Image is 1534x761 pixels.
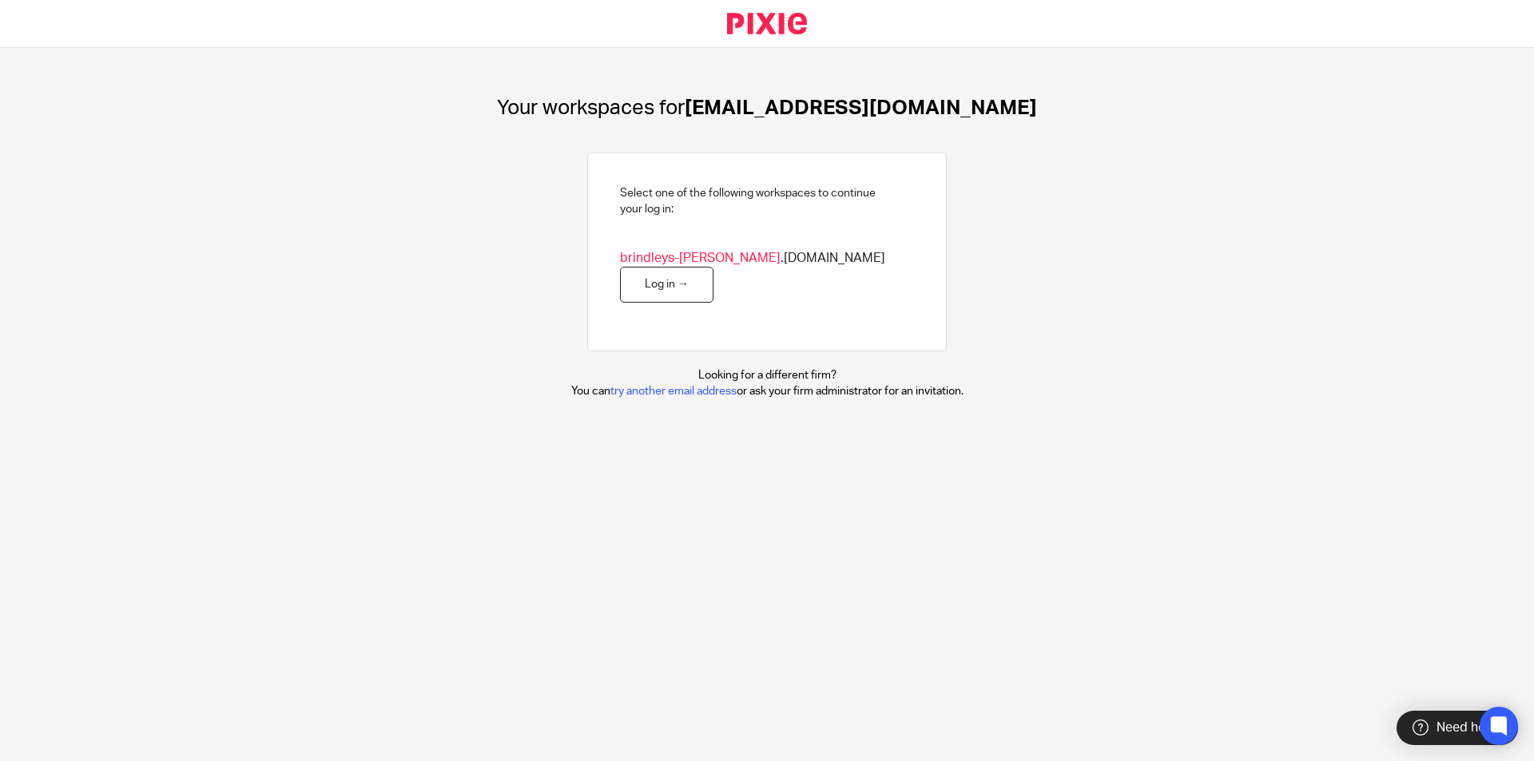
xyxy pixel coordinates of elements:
[620,252,781,264] span: brindleys-[PERSON_NAME]
[620,250,885,267] span: .[DOMAIN_NAME]
[620,185,876,218] h2: Select one of the following workspaces to continue your log in:
[610,386,737,397] a: try another email address
[620,267,713,303] a: Log in →
[571,367,964,400] p: Looking for a different firm? You can or ask your firm administrator for an invitation.
[1397,711,1518,745] div: Need help?
[497,96,1037,121] h1: [EMAIL_ADDRESS][DOMAIN_NAME]
[497,97,685,118] span: Your workspaces for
